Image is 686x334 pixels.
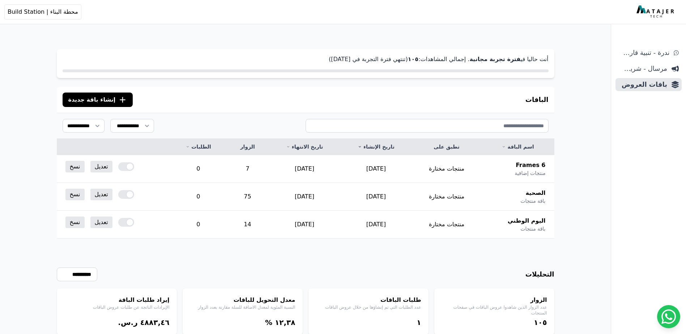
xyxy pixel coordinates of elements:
[269,211,340,239] td: [DATE]
[525,269,554,279] h3: التحليلات
[269,155,340,183] td: [DATE]
[340,155,412,183] td: [DATE]
[340,183,412,211] td: [DATE]
[90,161,112,172] a: تعديل
[269,183,340,211] td: [DATE]
[65,189,85,200] a: نسخ
[275,318,295,327] bdi: ١٢,۳٨
[442,304,547,316] p: عدد الزوار الذين شاهدوا عروض الباقات في صفحات المنتجات
[190,296,295,304] h4: معدل التحويل للباقات
[65,217,85,228] a: نسخ
[65,161,85,172] a: نسخ
[525,189,545,197] span: الصحية
[90,217,112,228] a: تعديل
[349,143,403,150] a: تاريخ الإنشاء
[508,217,546,225] span: اليوم الوطني
[8,8,78,16] span: محطة البناء | Build Station
[442,296,547,304] h4: الزوار
[408,56,418,63] strong: ١۰٥
[618,64,667,74] span: مرسال - شريط دعاية
[340,211,412,239] td: [DATE]
[636,5,676,18] img: MatajerTech Logo
[442,317,547,327] div: ١۰٥
[412,211,482,239] td: منتجات مختارة
[618,48,669,58] span: ندرة - تنبية قارب علي النفاذ
[520,197,545,205] span: باقة منتجات
[316,304,421,310] p: عدد الطلبات التي تم إنشاؤها من خلال عروض الباقات
[226,211,268,239] td: 14
[316,296,421,304] h4: طلبات الباقات
[316,317,421,327] div: ١
[226,155,268,183] td: 7
[226,139,268,155] th: الزوار
[618,80,667,90] span: باقات العروض
[525,95,549,105] h3: الباقات
[64,296,170,304] h4: إيراد طلبات الباقة
[412,155,482,183] td: منتجات مختارة
[68,95,116,104] span: إنشاء باقة جديدة
[520,225,545,232] span: باقة منتجات
[179,143,218,150] a: الطلبات
[170,183,226,211] td: 0
[170,155,226,183] td: 0
[469,56,520,63] strong: فترة تجربة مجانية
[170,211,226,239] td: 0
[4,4,81,20] button: محطة البناء | Build Station
[63,93,133,107] button: إنشاء باقة جديدة
[140,318,170,327] bdi: ٤٨٨۳,٤٦
[118,318,137,327] span: ر.س.
[265,318,272,327] span: %
[412,183,482,211] td: منتجات مختارة
[190,304,295,310] p: النسبة المئوية لمعدل الاضافة للسلة مقارنة بعدد الزوار
[226,183,268,211] td: 75
[63,55,549,64] p: أنت حاليا في . إجمالي المشاهدات: (تنتهي فترة التجربة في [DATE])
[412,139,482,155] th: تطبق على
[516,161,545,170] span: 6 Frames
[277,143,332,150] a: تاريخ الانتهاء
[515,170,545,177] span: منتجات إضافية
[64,304,170,310] p: الإيرادات الناتجة عن طلبات عروض الباقات
[490,143,545,150] a: اسم الباقة
[90,189,112,200] a: تعديل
